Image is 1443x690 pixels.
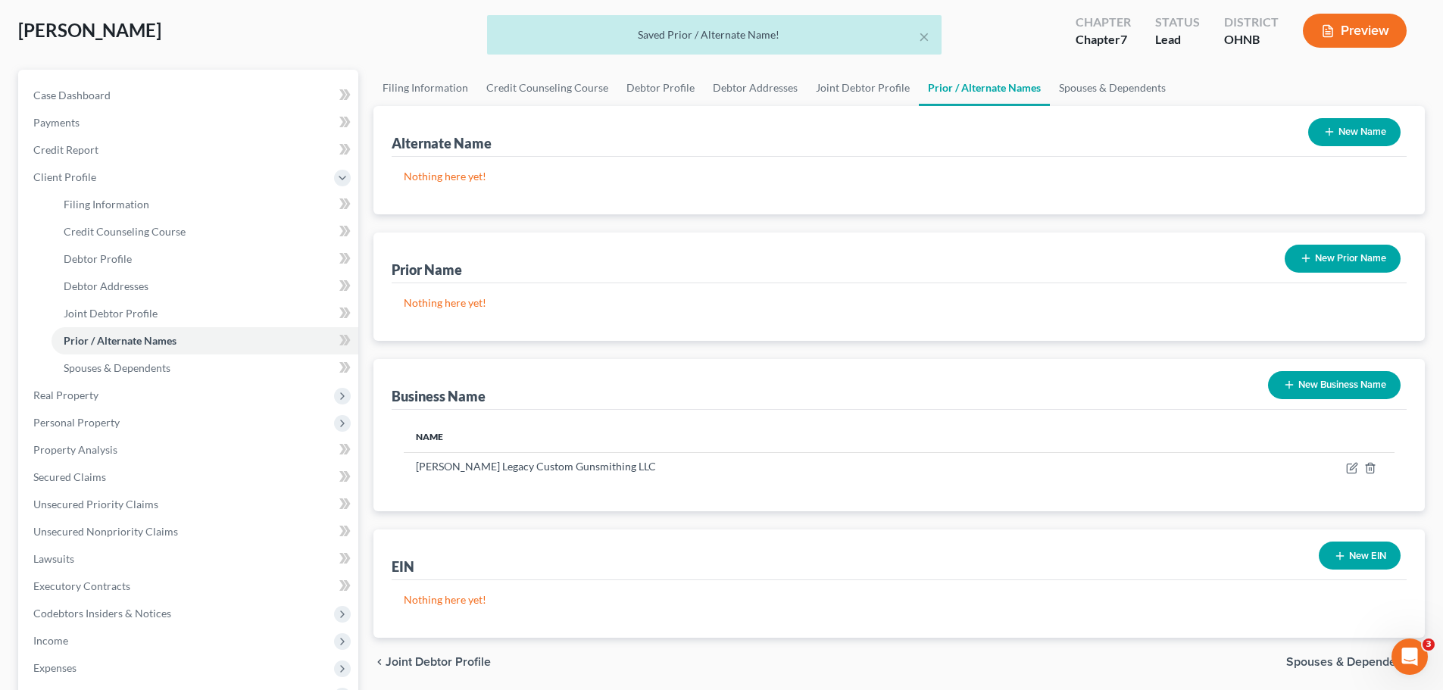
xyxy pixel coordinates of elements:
a: Joint Debtor Profile [52,300,358,327]
a: Debtor Profile [52,245,358,273]
a: Prior / Alternate Names [919,70,1050,106]
a: Spouses & Dependents [1050,70,1175,106]
a: Executory Contracts [21,573,358,600]
a: Case Dashboard [21,82,358,109]
button: New Business Name [1268,371,1401,399]
i: chevron_left [373,656,386,668]
span: Prior / Alternate Names [64,334,176,347]
a: Unsecured Priority Claims [21,491,358,518]
a: Payments [21,109,358,136]
span: Lawsuits [33,552,74,565]
a: Debtor Addresses [704,70,807,106]
span: Property Analysis [33,443,117,456]
div: Alternate Name [392,134,492,152]
button: New EIN [1319,542,1401,570]
span: Payments [33,116,80,129]
span: Codebtors Insiders & Notices [33,607,171,620]
th: Name [404,422,1210,452]
span: Unsecured Nonpriority Claims [33,525,178,538]
a: Property Analysis [21,436,358,464]
a: Debtor Addresses [52,273,358,300]
button: × [919,27,929,45]
div: Business Name [392,387,486,405]
div: Prior Name [392,261,462,279]
div: Chapter [1076,14,1131,31]
div: District [1224,14,1279,31]
a: Credit Counseling Course [52,218,358,245]
span: Executory Contracts [33,579,130,592]
span: 3 [1423,638,1435,651]
button: Preview [1303,14,1407,48]
span: Secured Claims [33,470,106,483]
span: Credit Counseling Course [64,225,186,238]
a: Lawsuits [21,545,358,573]
p: Nothing here yet! [404,295,1395,311]
button: Spouses & Dependents chevron_right [1286,656,1425,668]
a: Filing Information [52,191,358,218]
span: Income [33,634,68,647]
iframe: Intercom live chat [1391,638,1428,675]
div: Status [1155,14,1200,31]
span: Joint Debtor Profile [64,307,158,320]
a: Credit Counseling Course [477,70,617,106]
span: Spouses & Dependents [1286,656,1413,668]
p: Nothing here yet! [404,169,1395,184]
span: Joint Debtor Profile [386,656,491,668]
span: Personal Property [33,416,120,429]
div: Saved Prior / Alternate Name! [499,27,929,42]
a: Debtor Profile [617,70,704,106]
a: Filing Information [373,70,477,106]
td: [PERSON_NAME] Legacy Custom Gunsmithing LLC [404,452,1210,481]
span: Debtor Addresses [64,279,148,292]
span: Client Profile [33,170,96,183]
span: Debtor Profile [64,252,132,265]
a: Secured Claims [21,464,358,491]
span: Real Property [33,389,98,401]
p: Nothing here yet! [404,592,1395,607]
a: Prior / Alternate Names [52,327,358,354]
span: Case Dashboard [33,89,111,101]
span: Spouses & Dependents [64,361,170,374]
a: Credit Report [21,136,358,164]
span: Unsecured Priority Claims [33,498,158,510]
button: chevron_left Joint Debtor Profile [373,656,491,668]
div: EIN [392,557,414,576]
a: Spouses & Dependents [52,354,358,382]
button: New Name [1308,118,1401,146]
a: Unsecured Nonpriority Claims [21,518,358,545]
span: Credit Report [33,143,98,156]
span: Expenses [33,661,77,674]
button: New Prior Name [1285,245,1401,273]
a: Joint Debtor Profile [807,70,919,106]
span: Filing Information [64,198,149,211]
